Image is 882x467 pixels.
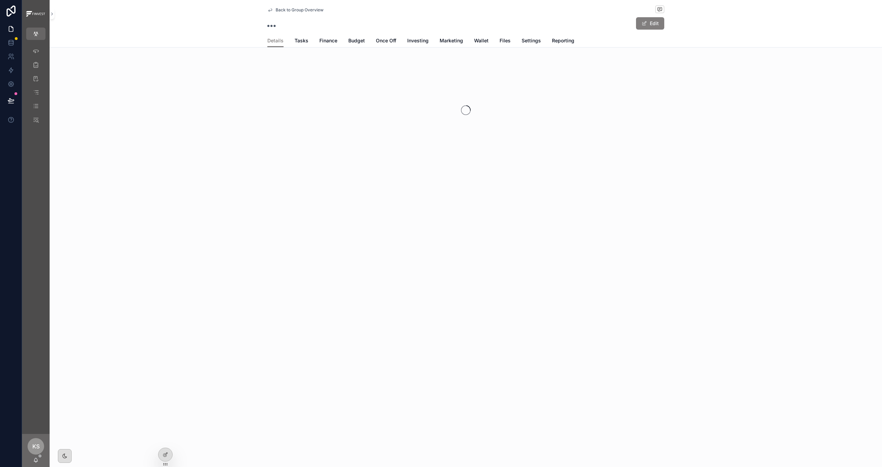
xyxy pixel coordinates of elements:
span: Settings [522,37,541,44]
span: Tasks [295,37,308,44]
button: Edit [636,17,664,30]
span: Investing [407,37,429,44]
span: Wallet [474,37,489,44]
a: Back to Group Overview [267,7,324,13]
span: Back to Group Overview [276,7,324,13]
span: Marketing [440,37,463,44]
span: Files [500,37,511,44]
a: Files [500,34,511,48]
a: Marketing [440,34,463,48]
a: Budget [348,34,365,48]
span: Finance [319,37,337,44]
div: scrollable content [22,40,50,135]
a: Details [267,34,284,48]
span: Details [267,37,284,44]
a: Tasks [295,34,308,48]
span: Budget [348,37,365,44]
span: Once Off [376,37,396,44]
span: Reporting [552,37,574,44]
span: KS [32,442,40,450]
a: Reporting [552,34,574,48]
a: Once Off [376,34,396,48]
a: Settings [522,34,541,48]
a: Finance [319,34,337,48]
img: App logo [26,11,45,17]
a: Wallet [474,34,489,48]
a: Investing [407,34,429,48]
